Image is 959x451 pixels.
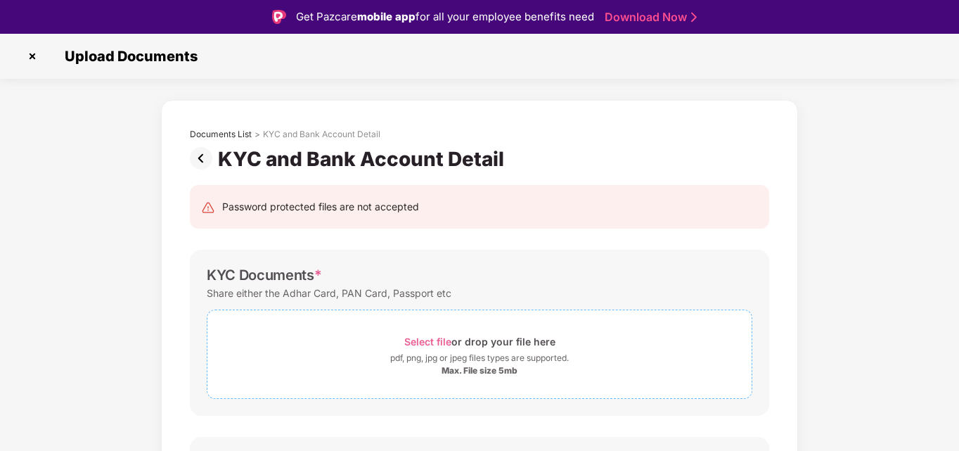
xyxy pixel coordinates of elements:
[207,321,752,388] span: Select fileor drop your file herepdf, png, jpg or jpeg files types are supported.Max. File size 5mb
[404,332,555,351] div: or drop your file here
[691,10,697,25] img: Stroke
[21,45,44,68] img: svg+xml;base64,PHN2ZyBpZD0iQ3Jvc3MtMzJ4MzIiIHhtbG5zPSJodHRwOi8vd3d3LnczLm9yZy8yMDAwL3N2ZyIgd2lkdG...
[207,284,451,303] div: Share either the Adhar Card, PAN Card, Passport etc
[190,147,218,170] img: svg+xml;base64,PHN2ZyBpZD0iUHJldi0zMngzMiIgeG1sbnM9Imh0dHA6Ly93d3cudzMub3JnLzIwMDAvc3ZnIiB3aWR0aD...
[404,336,451,348] span: Select file
[357,10,416,23] strong: mobile app
[296,8,594,25] div: Get Pazcare for all your employee benefits need
[218,147,510,171] div: KYC and Bank Account Detail
[201,201,215,215] img: svg+xml;base64,PHN2ZyB4bWxucz0iaHR0cDovL3d3dy53My5vcmcvMjAwMC9zdmciIHdpZHRoPSIyNCIgaGVpZ2h0PSIyNC...
[207,267,322,284] div: KYC Documents
[442,365,517,376] div: Max. File size 5mb
[390,351,569,365] div: pdf, png, jpg or jpeg files types are supported.
[51,48,205,65] span: Upload Documents
[272,10,286,24] img: Logo
[190,129,252,140] div: Documents List
[222,199,419,215] div: Password protected files are not accepted
[605,10,693,25] a: Download Now
[263,129,380,140] div: KYC and Bank Account Detail
[255,129,260,140] div: >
